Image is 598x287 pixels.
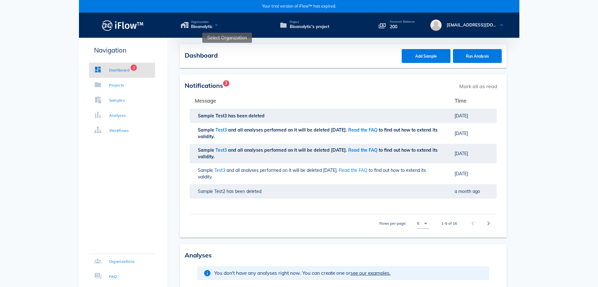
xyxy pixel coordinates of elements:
div: 1-5 of 16 [441,221,457,226]
span: and all analyses performed on it will be deleted [DATE]. [228,127,348,133]
span: a month ago [455,189,480,194]
button: Next page [483,218,494,229]
div: Dashboard [109,67,130,73]
span: and all analyses performed on it will be deleted [DATE]. [226,167,339,173]
i: chevron_right [485,220,492,227]
p: Account Balance [390,20,415,23]
span: Sample [198,189,214,194]
span: [EMAIL_ADDRESS][DOMAIN_NAME] [447,22,520,27]
span: Test3 [215,127,228,133]
span: [DATE] [455,151,468,156]
span: Sample [198,113,215,119]
span: Test3 [214,167,226,173]
a: Read the FAQ [348,127,377,133]
span: Your trial version of iFlow™ has expired. [262,3,336,9]
span: Badge [223,80,229,87]
span: see our examples. [350,270,391,276]
div: Rows per page: [379,214,429,233]
a: Read the FAQ [348,147,377,153]
span: Mark all as read [456,79,500,93]
span: Notifications [185,82,223,89]
span: Test3 [215,113,228,119]
span: has been deleted [226,189,263,194]
span: You don't have any analyses right now. You can create one or [214,270,391,276]
button: Run Analysis [453,49,502,63]
span: Sample [198,127,215,133]
div: Organizations [109,258,135,265]
th: Message [190,93,450,108]
span: Time [455,97,467,104]
button: Add Sample [402,49,450,63]
span: Dashboard [185,51,218,59]
span: Sample [198,147,215,153]
span: Add Sample [408,54,444,59]
th: Time: Not sorted. Activate to sort ascending. [450,93,497,108]
a: Read the FAQ [339,167,367,173]
span: and all analyses performed on it will be deleted [DATE]. [228,147,348,153]
i: arrow_drop_down [422,220,429,227]
span: [DATE] [455,113,468,119]
div: 5 [417,221,419,226]
div: Projects [109,82,124,88]
span: [DATE] [455,131,468,136]
div: 5Rows per page: [417,218,429,228]
span: Project [290,20,329,24]
span: Test3 [215,147,228,153]
img: avatar.16069ca8.svg [430,20,442,31]
span: Sample [198,167,214,173]
span: Test2 [214,189,226,194]
span: Bioanalytic [191,24,213,30]
a: Logo [79,18,167,32]
p: Navigation [89,45,155,55]
span: Analyses [185,251,212,259]
div: Workflows [109,127,129,134]
iframe: Drift Widget Chat Controller [567,256,590,279]
span: has been deleted [228,113,266,119]
span: Organization [191,20,213,24]
div: Analyses [109,112,126,119]
span: Bioanalytic's project [290,24,329,30]
div: Samples [109,97,125,104]
span: Badge [131,65,137,71]
p: 200 [390,23,415,30]
span: Message [195,97,216,104]
span: Run Analysis [459,54,495,59]
div: FAQ [109,273,117,280]
span: [DATE] [455,171,468,177]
